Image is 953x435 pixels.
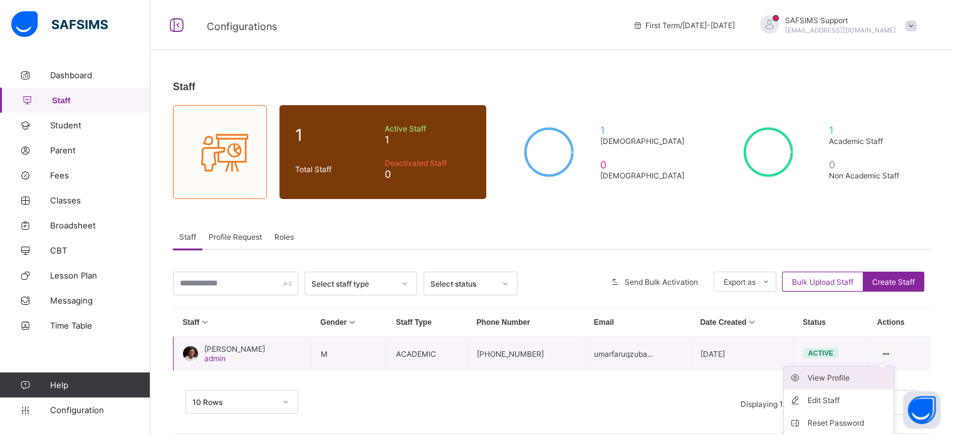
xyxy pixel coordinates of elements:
[50,170,150,180] span: Fees
[50,220,150,230] span: Broadsheet
[385,133,471,146] span: 1
[295,125,378,145] span: 1
[274,232,294,242] span: Roles
[829,158,909,171] span: 0
[430,279,494,289] div: Select status
[50,245,150,255] span: CBT
[50,145,150,155] span: Parent
[207,20,277,33] span: Configurations
[199,318,210,327] i: Sort in Ascending Order
[311,337,386,371] td: M
[467,337,585,371] td: [PHONE_NUMBER]
[785,26,896,34] span: [EMAIL_ADDRESS][DOMAIN_NAME]
[50,405,150,415] span: Configuration
[204,344,265,354] span: [PERSON_NAME]
[690,337,793,371] td: [DATE]
[600,158,690,171] span: 0
[903,391,940,429] button: Open asap
[11,11,108,38] img: safsims
[585,309,691,337] th: Email
[387,337,467,371] td: ACADEMIC
[808,372,888,384] div: View Profile
[625,277,698,287] span: Send Bulk Activation
[792,277,853,287] span: Bulk Upload Staff
[467,309,585,337] th: Phone Number
[174,309,311,337] th: Staff
[50,320,150,330] span: Time Table
[600,171,690,180] span: [DEMOGRAPHIC_DATA]
[385,158,471,168] span: Deactivated Staff
[746,318,757,327] i: Sort in Ascending Order
[829,124,909,136] span: 1
[387,309,467,337] th: Staff Type
[50,70,150,80] span: Dashboard
[50,195,150,205] span: Classes
[808,349,833,357] span: active
[829,136,909,146] span: Academic Staff
[868,309,930,337] th: Actions
[893,390,918,415] button: next page
[204,354,226,363] span: admin
[585,337,691,371] td: umarfaruqzuba...
[311,279,394,289] div: Select staff type
[292,161,382,177] div: Total Staff
[50,380,150,390] span: Help
[893,390,918,415] li: 下一页
[173,81,195,92] span: Staff
[747,15,923,36] div: SAFSIMSSupport
[600,124,690,136] span: 1
[808,417,888,429] div: Reset Password
[793,309,867,337] th: Status
[50,120,150,130] span: Student
[808,394,888,407] div: Edit Staff
[872,277,915,287] span: Create Staff
[52,96,150,105] span: Staff
[829,171,909,180] span: Non Academic Staff
[209,232,262,242] span: Profile Request
[785,16,896,25] span: SAFSIMS Support
[633,21,735,30] span: session/term information
[724,277,756,287] span: Export as
[731,390,831,415] li: Displaying 1 - 1 out of 1
[385,124,471,133] span: Active Staff
[179,232,196,242] span: Staff
[50,295,150,305] span: Messaging
[192,397,275,407] div: 10 Rows
[690,309,793,337] th: Date Created
[385,168,471,180] span: 0
[311,309,386,337] th: Gender
[50,270,150,280] span: Lesson Plan
[346,318,357,327] i: Sort in Ascending Order
[600,136,690,146] span: [DEMOGRAPHIC_DATA]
